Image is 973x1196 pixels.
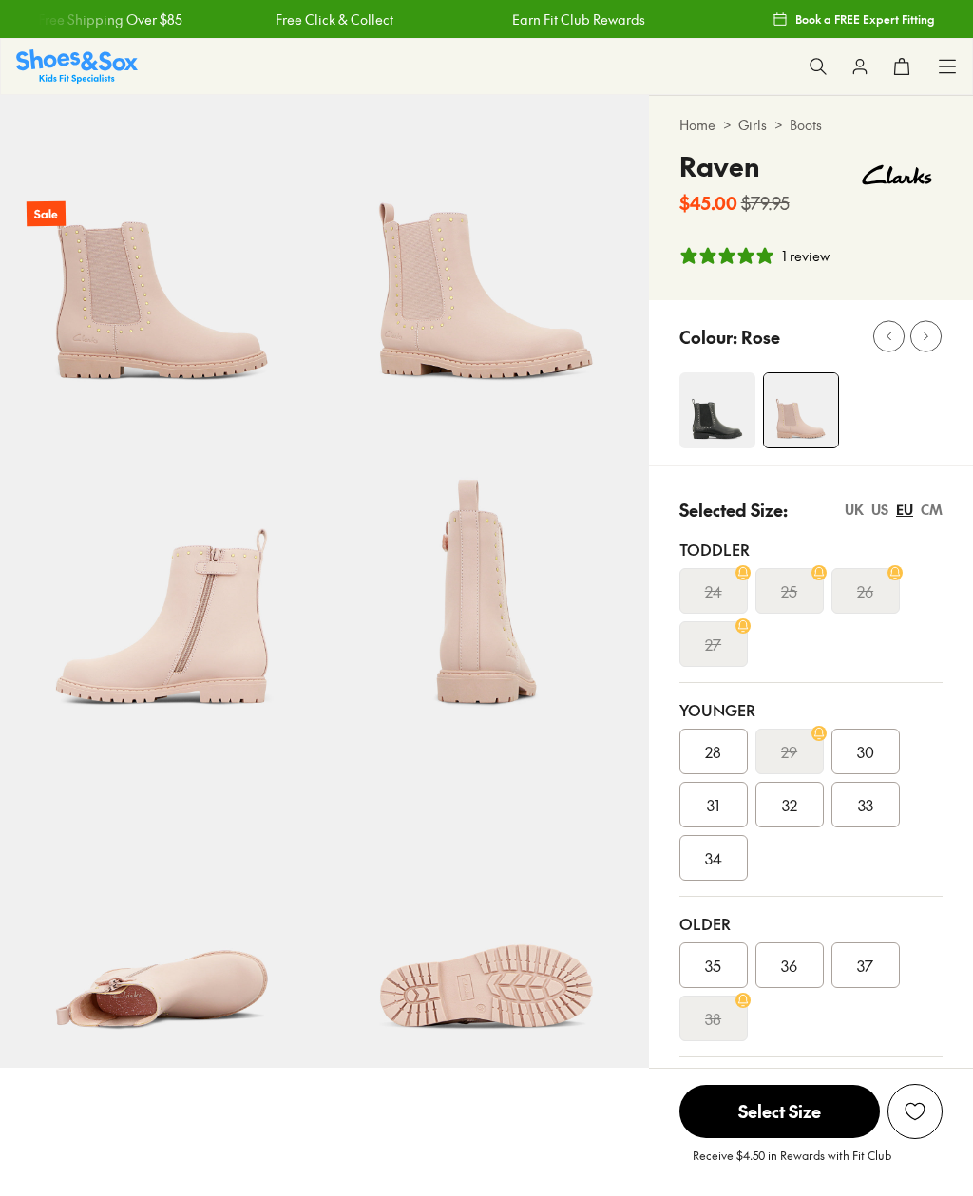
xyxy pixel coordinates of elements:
p: Rose [741,324,780,350]
span: 34 [705,846,722,869]
a: Girls [738,115,767,135]
a: Boots [790,115,822,135]
s: 38 [705,1007,721,1030]
div: 1 review [782,246,830,266]
div: Toddler [679,538,943,560]
span: 28 [705,740,721,763]
span: 31 [707,793,719,816]
span: Book a FREE Expert Fitting [795,10,935,28]
h4: Raven [679,146,790,186]
p: Colour: [679,324,737,350]
span: 36 [781,954,797,977]
b: $45.00 [679,190,737,216]
a: Book a FREE Expert Fitting [773,2,935,36]
button: Select Size [679,1084,880,1139]
p: Sale [27,201,66,227]
p: Selected Size: [679,497,788,522]
p: Receive $4.50 in Rewards with Fit Club [693,1147,891,1181]
div: US [871,500,888,520]
div: Older [679,912,943,935]
s: 25 [781,579,797,602]
button: 5 stars, 1 ratings [679,246,830,266]
a: Home [679,115,715,135]
span: Select Size [679,1085,880,1138]
span: 33 [858,793,873,816]
button: Add to Wishlist [887,1084,943,1139]
img: 5-538885_1 [324,95,648,419]
img: 9-538889_1 [324,744,648,1068]
s: 27 [705,633,721,655]
s: 24 [705,579,722,602]
span: 32 [782,793,797,816]
span: 30 [857,740,874,763]
span: 37 [857,954,873,977]
s: 26 [857,579,873,602]
div: CM [921,500,943,520]
img: 4-538890_1 [679,372,755,448]
img: 4-538884_1 [764,373,838,447]
img: 7-538887_1 [324,419,648,743]
div: > > [679,115,943,135]
s: $79.95 [741,190,790,216]
a: Shoes & Sox [16,49,138,83]
img: Vendor logo [851,146,943,203]
div: UK [845,500,864,520]
img: SNS_Logo_Responsive.svg [16,49,138,83]
s: 29 [781,740,797,763]
div: EU [896,500,913,520]
div: Younger [679,698,943,721]
span: 35 [705,954,721,977]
